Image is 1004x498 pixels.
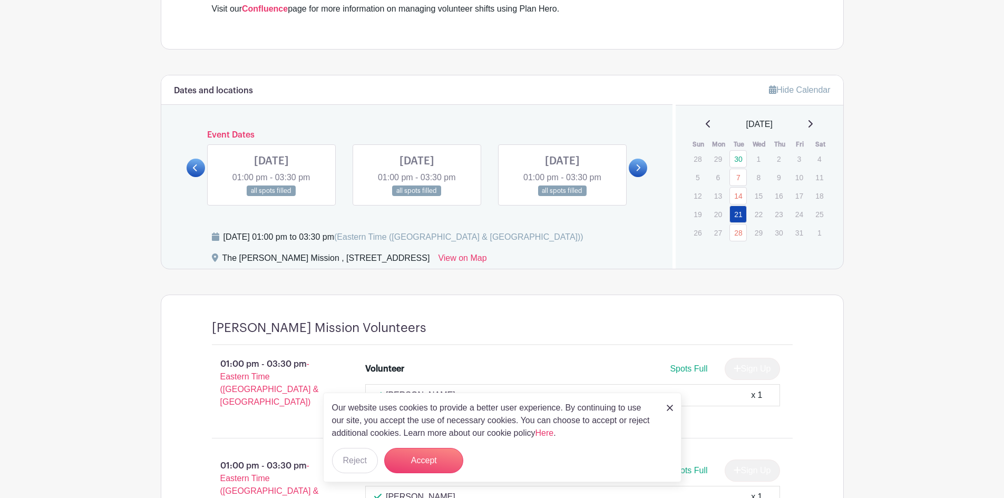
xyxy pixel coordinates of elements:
a: 28 [729,224,747,241]
p: 28 [689,151,706,167]
th: Sat [810,139,831,150]
a: 21 [729,206,747,223]
p: 3 [791,151,808,167]
a: Here [535,428,554,437]
p: 01:00 pm - 03:30 pm [195,354,349,413]
p: 6 [709,169,727,185]
p: 20 [709,206,727,222]
th: Mon [709,139,729,150]
th: Tue [729,139,749,150]
div: Volunteer [365,363,404,375]
p: 12 [689,188,706,204]
p: 22 [750,206,767,222]
span: (Eastern Time ([GEOGRAPHIC_DATA] & [GEOGRAPHIC_DATA])) [334,232,583,241]
p: 17 [791,188,808,204]
p: 27 [709,224,727,241]
a: 30 [729,150,747,168]
h6: Event Dates [205,130,629,140]
a: View on Map [438,252,486,269]
p: 2 [770,151,787,167]
a: Hide Calendar [769,85,830,94]
h6: Dates and locations [174,86,253,96]
p: 4 [811,151,828,167]
h4: [PERSON_NAME] Mission Volunteers [212,320,426,336]
p: 24 [791,206,808,222]
p: [PERSON_NAME] [386,389,455,402]
a: 7 [729,169,747,186]
p: 19 [689,206,706,222]
span: Spots Full [670,364,707,373]
th: Fri [790,139,811,150]
th: Sun [688,139,709,150]
p: 1 [811,224,828,241]
a: 14 [729,187,747,204]
p: 8 [750,169,767,185]
p: 13 [709,188,727,204]
img: close_button-5f87c8562297e5c2d7936805f587ecaba9071eb48480494691a3f1689db116b3.svg [667,405,673,411]
button: Accept [384,448,463,473]
p: 15 [750,188,767,204]
p: 16 [770,188,787,204]
button: Reject [332,448,378,473]
th: Thu [769,139,790,150]
p: 10 [791,169,808,185]
p: 30 [770,224,787,241]
p: Our website uses cookies to provide a better user experience. By continuing to use our site, you ... [332,402,656,440]
p: 29 [709,151,727,167]
p: 9 [770,169,787,185]
p: 23 [770,206,787,222]
div: The [PERSON_NAME] Mission , [STREET_ADDRESS] [222,252,430,269]
p: 26 [689,224,706,241]
p: 25 [811,206,828,222]
p: 11 [811,169,828,185]
span: - Eastern Time ([GEOGRAPHIC_DATA] & [GEOGRAPHIC_DATA]) [220,359,319,406]
p: 1 [750,151,767,167]
p: 5 [689,169,706,185]
span: Spots Full [670,466,707,475]
a: Confluence [242,4,288,13]
span: [DATE] [746,118,773,131]
div: [DATE] 01:00 pm to 03:30 pm [223,231,583,243]
p: 18 [811,188,828,204]
p: 31 [791,224,808,241]
p: 29 [750,224,767,241]
th: Wed [749,139,770,150]
div: x 1 [751,389,762,402]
